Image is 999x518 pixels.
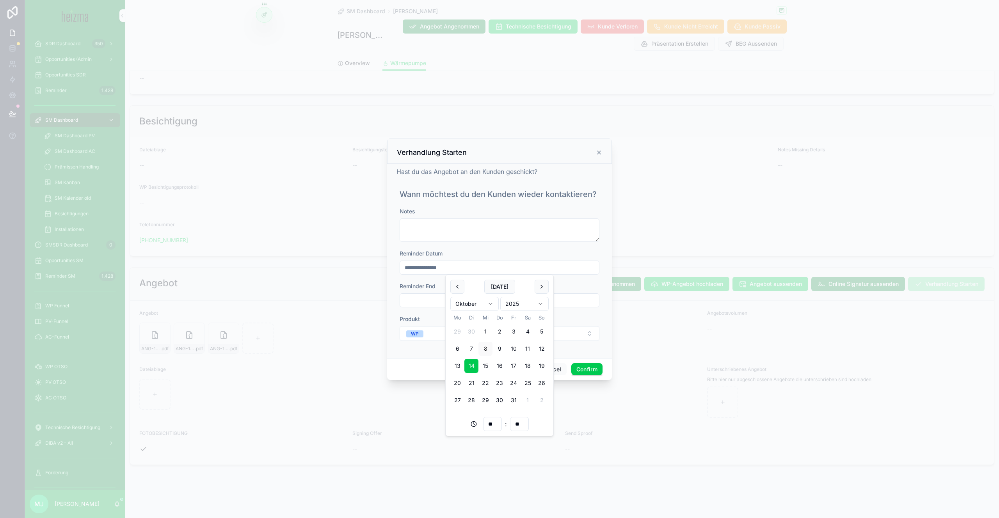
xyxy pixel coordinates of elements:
[535,342,549,356] button: Sonntag, 12. Oktober 2025
[450,417,549,431] div: :
[464,359,478,373] button: Dienstag, 14. Oktober 2025, selected
[478,376,492,390] button: Mittwoch, 22. Oktober 2025
[400,326,599,341] button: Select Button
[535,325,549,339] button: Sonntag, 5. Oktober 2025
[464,393,478,407] button: Dienstag, 28. Oktober 2025
[464,314,478,321] th: Dienstag
[450,359,464,373] button: Montag, 13. Oktober 2025
[521,314,535,321] th: Samstag
[507,325,521,339] button: Freitag, 3. Oktober 2025
[507,314,521,321] th: Freitag
[492,342,507,356] button: Donnerstag, 9. Oktober 2025
[400,208,415,215] span: Notes
[478,342,492,356] button: Today, Mittwoch, 8. Oktober 2025
[521,359,535,373] button: Samstag, 18. Oktober 2025
[571,363,603,376] button: Confirm
[450,376,464,390] button: Montag, 20. Oktober 2025
[478,393,492,407] button: Mittwoch, 29. Oktober 2025
[492,376,507,390] button: Donnerstag, 23. Oktober 2025
[400,250,443,257] span: Reminder Datum
[535,314,549,321] th: Sonntag
[535,376,549,390] button: Sonntag, 26. Oktober 2025
[478,325,492,339] button: Mittwoch, 1. Oktober 2025
[400,283,436,289] span: Reminder End
[450,342,464,356] button: Montag, 6. Oktober 2025
[400,189,597,200] h1: Wann möchtest du den Kunden wieder kontaktieren?
[535,359,549,373] button: Sonntag, 19. Oktober 2025
[450,325,464,339] button: Montag, 29. September 2025
[450,314,464,321] th: Montag
[396,168,537,176] span: Hast du das Angebot an den Kunden geschickt?
[450,314,549,407] table: Oktober 2025
[400,316,420,322] span: Produkt
[507,376,521,390] button: Freitag, 24. Oktober 2025
[478,314,492,321] th: Mittwoch
[535,393,549,407] button: Sonntag, 2. November 2025
[507,359,521,373] button: Freitag, 17. Oktober 2025
[492,393,507,407] button: Donnerstag, 30. Oktober 2025
[450,393,464,407] button: Montag, 27. Oktober 2025
[397,148,467,157] h3: Verhandlung Starten
[411,330,419,337] div: WP
[521,393,535,407] button: Samstag, 1. November 2025
[507,342,521,356] button: Freitag, 10. Oktober 2025
[464,342,478,356] button: Dienstag, 7. Oktober 2025
[507,393,521,407] button: Freitag, 31. Oktober 2025
[521,325,535,339] button: Samstag, 4. Oktober 2025
[492,314,507,321] th: Donnerstag
[492,325,507,339] button: Donnerstag, 2. Oktober 2025
[492,359,507,373] button: Donnerstag, 16. Oktober 2025
[484,280,515,294] button: [DATE]
[478,359,492,373] button: Mittwoch, 15. Oktober 2025
[521,342,535,356] button: Samstag, 11. Oktober 2025
[464,325,478,339] button: Dienstag, 30. September 2025
[464,376,478,390] button: Dienstag, 21. Oktober 2025
[521,376,535,390] button: Samstag, 25. Oktober 2025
